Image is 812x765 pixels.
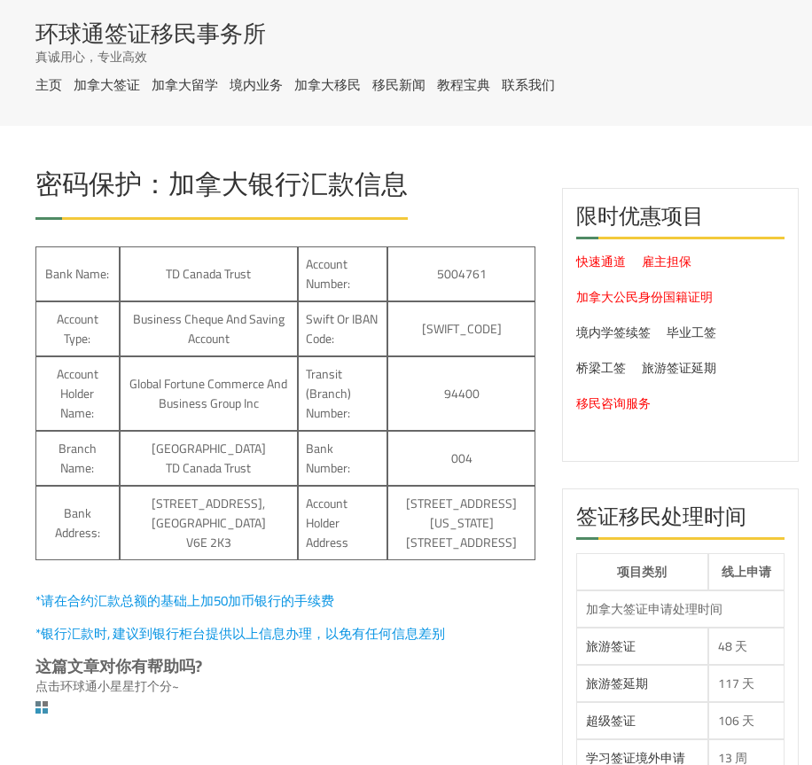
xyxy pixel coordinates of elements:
td: Account number: [298,246,387,301]
div: 这篇文章对你有帮助吗? [35,657,535,676]
a: 旅游签证延期 [642,356,716,379]
div: 加拿大签证申请处理时间 [586,600,775,618]
th: 项目类别 [576,553,708,590]
th: 线上申请 [708,553,785,590]
a: 雇主担保 [642,250,691,273]
a: 移民咨询服务 [576,392,651,415]
td: [STREET_ADDRESS][US_STATE] [STREET_ADDRESS] [387,486,535,560]
a: 旅游签证 [586,635,636,658]
a: 境内学签续签 [576,321,651,344]
td: Bank name: [35,246,120,301]
a: 加拿大移民 [294,78,361,91]
h2: 签证移民处理时间 [576,503,785,540]
td: Branch name: [35,431,120,486]
a: 境内业务 [230,78,283,91]
a: 旅游签延期 [586,672,648,695]
td: Account type: [35,301,120,356]
td: Swift or IBAN code: [298,301,387,356]
td: Business Cheque and saving account [120,301,298,356]
a: 快速通道 [576,250,626,273]
td: 48 天 [708,628,785,665]
a: 联系我们 [502,78,555,91]
td: [STREET_ADDRESS], [GEOGRAPHIC_DATA] V6E 2K3 [120,486,298,560]
a: 加拿大签证 [74,78,140,91]
span: 真诚用心，专业高效 [35,48,147,66]
td: Bank address: [35,486,120,560]
span: *请在合约汇款总额的基础上加50加币银行的手续费 [35,588,334,613]
h1: 密码保护：加拿大银行汇款信息 [35,170,408,207]
td: 004 [387,431,535,486]
a: 超级签证 [586,709,636,732]
td: 5004761 [387,246,535,301]
a: 教程宝典 [437,78,490,91]
td: Global Fortune Commerce and Business Group Inc [120,356,298,431]
a: 环球通签证移民事务所 [35,22,266,45]
td: [SWIFT_CODE] [387,301,535,356]
a: 移民新闻 [372,78,426,91]
td: Transit (Branch) number: [298,356,387,431]
a: 毕业工签 [667,321,716,344]
span: *银行汇款时, 建议到银行柜台提供以上信息办理，以免有任何信息差别 [35,621,445,646]
td: [GEOGRAPHIC_DATA] TD Canada Trust [120,431,298,486]
td: 117 天 [708,665,785,702]
td: 106 天 [708,702,785,739]
a: 主页 [35,78,62,91]
a: 加拿大留学 [152,78,218,91]
a: 桥梁工签 [576,356,626,379]
td: 94400 [387,356,535,431]
td: Account Holder address [298,486,387,560]
td: Account holder name: [35,356,120,431]
h2: 限时优惠项目 [576,202,785,239]
div: 点击环球通小星星打个分~ [35,676,535,696]
a: 加拿大公民身份国籍证明 [576,285,713,308]
td: TD Canada Trust [120,246,298,301]
td: Bank Number: [298,431,387,486]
